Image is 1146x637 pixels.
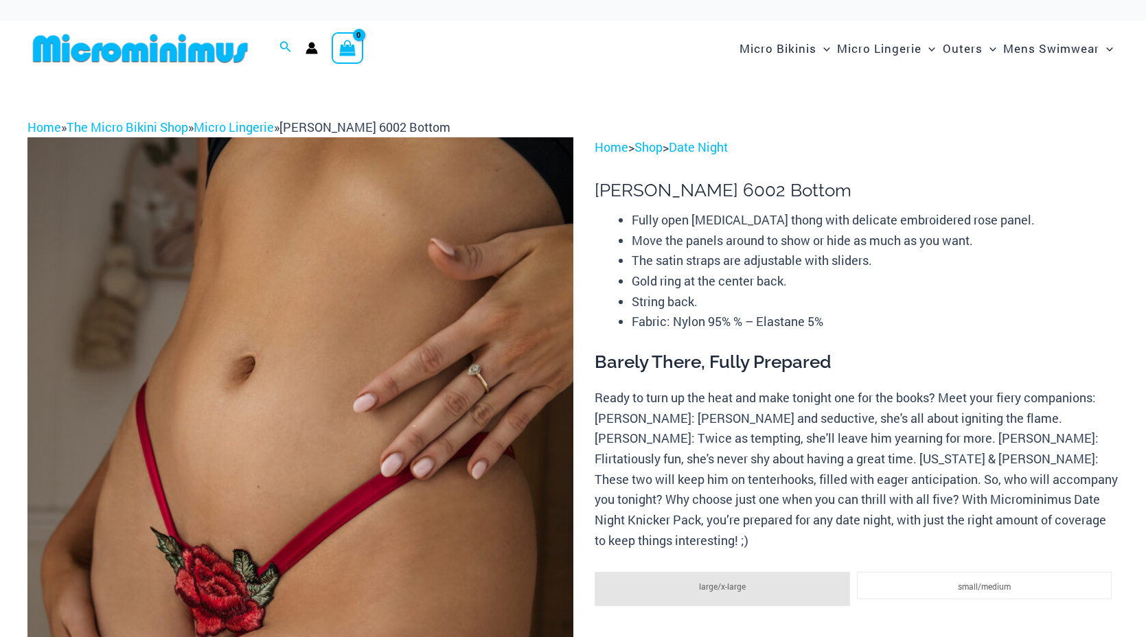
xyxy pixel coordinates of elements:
[740,31,816,66] span: Micro Bikinis
[595,572,849,606] li: large/x-large
[1000,27,1116,69] a: Mens SwimwearMenu ToggleMenu Toggle
[632,292,1119,312] li: String back.
[595,137,1119,158] p: > >
[595,388,1119,551] p: Ready to turn up the heat and make tonight one for the books? Meet your fiery companions: [PERSON...
[67,119,188,135] a: The Micro Bikini Shop
[1003,31,1099,66] span: Mens Swimwear
[632,251,1119,271] li: The satin straps are adjustable with sliders.
[857,572,1112,599] li: small/medium
[983,31,996,66] span: Menu Toggle
[939,27,1000,69] a: OutersMenu ToggleMenu Toggle
[921,31,935,66] span: Menu Toggle
[279,39,292,57] a: Search icon link
[632,312,1119,332] li: Fabric: Nylon 95% % – Elastane 5%
[27,119,450,135] span: » » »
[306,42,318,54] a: Account icon link
[734,25,1119,71] nav: Site Navigation
[595,139,628,155] a: Home
[595,180,1119,201] h1: [PERSON_NAME] 6002 Bottom
[595,351,1119,374] h3: Barely There, Fully Prepared
[1099,31,1113,66] span: Menu Toggle
[943,31,983,66] span: Outers
[634,139,663,155] a: Shop
[736,27,834,69] a: Micro BikinisMenu ToggleMenu Toggle
[27,33,253,64] img: MM SHOP LOGO FLAT
[632,231,1119,251] li: Move the panels around to show or hide as much as you want.
[669,139,728,155] a: Date Night
[332,32,363,64] a: View Shopping Cart, empty
[194,119,274,135] a: Micro Lingerie
[837,31,921,66] span: Micro Lingerie
[27,119,61,135] a: Home
[958,581,1011,592] span: small/medium
[816,31,830,66] span: Menu Toggle
[834,27,939,69] a: Micro LingerieMenu ToggleMenu Toggle
[632,271,1119,292] li: Gold ring at the center back.
[632,210,1119,231] li: Fully open [MEDICAL_DATA] thong with delicate embroidered rose panel.
[279,119,450,135] span: [PERSON_NAME] 6002 Bottom
[699,581,746,592] span: large/x-large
